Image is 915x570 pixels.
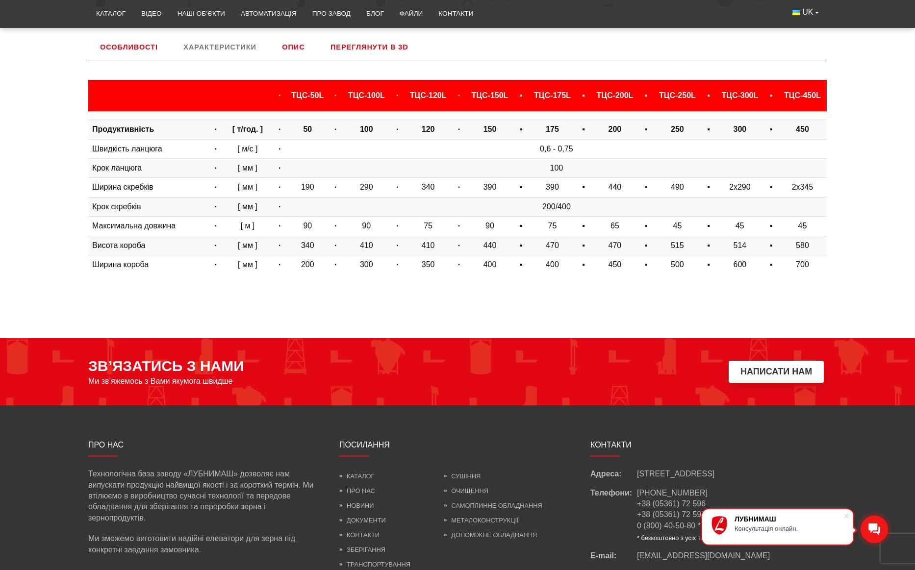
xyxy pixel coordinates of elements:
td: 290 [342,178,391,197]
td: ▪ [639,236,653,255]
strong: · [214,164,216,172]
strong: · [214,183,216,191]
strong: · [279,164,280,172]
strong: · [334,241,336,249]
span: Контакти [590,441,632,449]
p: Ми зможемо виготовити надійні елеватори для зерна під конкретні завдання замовника. [88,533,325,555]
strong: · [396,241,398,249]
td: Висота короба [88,236,209,255]
td: 200 [286,255,329,274]
td: 45 [715,217,764,236]
strong: · [214,202,216,211]
a: [EMAIL_ADDRESS][DOMAIN_NAME] [637,550,770,561]
a: Новини [339,502,374,509]
strong: · [214,222,216,230]
td: Швидкість ланцюга [88,139,209,158]
strong: · [214,125,216,133]
strong: · [458,241,460,249]
b: 100 [360,125,373,133]
td: 700 [778,255,827,274]
td: 75 [528,217,577,236]
td: [ мм ] [222,255,273,274]
b: ▪ [770,91,773,99]
strong: · [214,241,216,249]
b: ▪ [582,91,585,99]
td: 490 [653,178,702,197]
b: ▪ [707,125,710,133]
a: Контакти [339,531,380,539]
a: Блог [358,3,392,25]
strong: · [334,260,336,269]
td: 2x290 [715,178,764,197]
b: 150 [483,125,497,133]
a: Автоматизація [233,3,305,25]
td: [ мм ] [222,197,273,216]
strong: · [458,183,460,191]
td: 600 [715,255,764,274]
strong: · [279,145,280,153]
td: ▪ [764,217,778,236]
a: [PHONE_NUMBER] [637,489,708,497]
td: ▪ [764,178,778,197]
b: TЦС-200L [597,91,634,99]
strong: · [396,183,398,191]
td: Максимальна довжина [88,217,209,236]
td: 500 [653,255,702,274]
a: Наші об’єкти [170,3,233,25]
td: 440 [591,178,639,197]
p: Технологічна база заводу «ЛУБНИМАШ» дозволяє нам випускати продукцію найвищої якості і за коротки... [88,469,325,523]
strong: · [396,91,398,99]
a: Особливості [88,34,170,60]
strong: · [279,91,280,99]
strong: · [458,91,460,99]
span: [STREET_ADDRESS] [637,469,714,479]
td: 200/400 [286,197,827,216]
b: ▪ [770,125,773,133]
b: 120 [422,125,435,133]
td: 340 [286,236,329,255]
span: E-mail: [590,550,637,561]
td: 45 [653,217,702,236]
td: ▪ [639,255,653,274]
td: ▪ [702,236,716,255]
strong: · [458,260,460,269]
td: [ мм ] [222,178,273,197]
b: TЦС-175L [534,91,571,99]
a: Транспортування [339,561,410,568]
td: ▪ [577,217,591,236]
a: Контакти [431,3,481,25]
td: ▪ [639,178,653,197]
td: 514 [715,236,764,255]
td: 580 [778,236,827,255]
strong: · [279,241,280,249]
td: ▪ [577,236,591,255]
a: +38 (05361) 72 596 [637,499,706,508]
strong: · [396,260,398,269]
a: Про нас [339,487,375,495]
td: 350 [404,255,453,274]
a: Очищення [444,487,488,495]
b: TЦС-450L [784,91,821,99]
b: TЦС-120L [410,91,447,99]
span: [EMAIL_ADDRESS][DOMAIN_NAME] [637,551,770,560]
a: Файли [392,3,431,25]
td: 2x345 [778,178,827,197]
td: [ м ] [222,217,273,236]
div: Консультація онлайн. [735,525,843,532]
b: 250 [671,125,684,133]
td: 75 [404,217,453,236]
td: ▪ [764,255,778,274]
b: 175 [546,125,559,133]
a: Каталог [339,472,374,480]
td: 390 [528,178,577,197]
strong: · [279,202,280,211]
b: ▪ [707,91,710,99]
strong: · [458,125,460,133]
strong: · [334,222,336,230]
button: Написати нам [729,361,824,383]
b: TЦС-50L [291,91,324,99]
strong: · [279,125,280,133]
a: Каталог [88,3,133,25]
td: ▪ [514,236,528,255]
a: Самоплинне обладнання [444,502,542,509]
